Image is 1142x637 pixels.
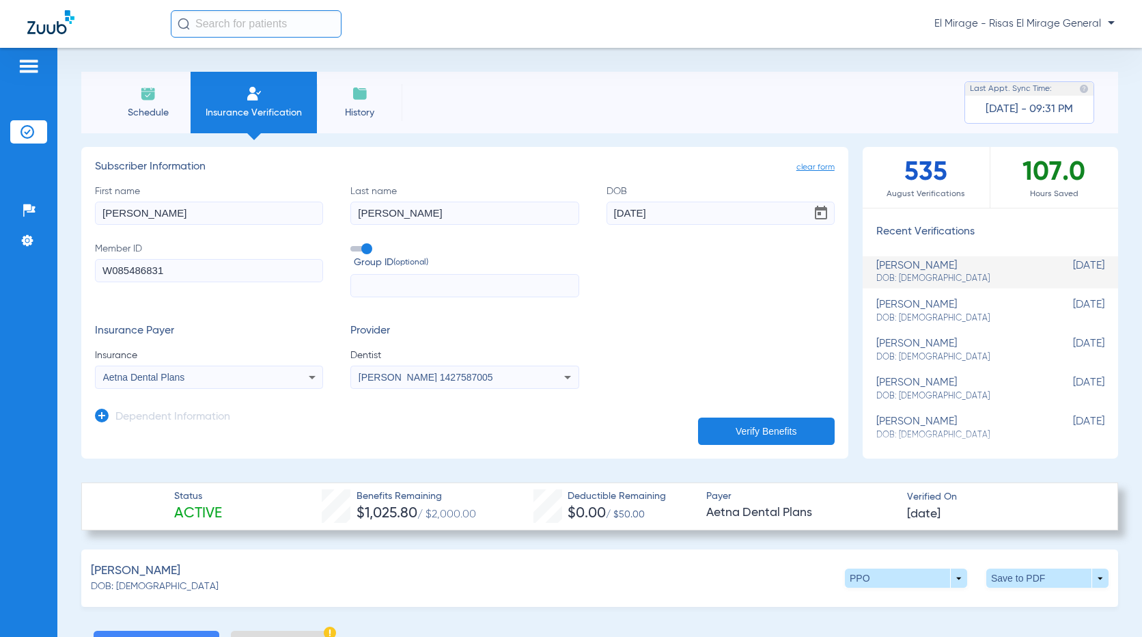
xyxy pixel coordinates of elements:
[706,489,895,504] span: Payer
[607,202,835,225] input: DOBOpen calendar
[970,82,1052,96] span: Last Appt. Sync Time:
[845,569,967,588] button: PPO
[91,580,219,594] span: DOB: [DEMOGRAPHIC_DATA]
[863,187,990,201] span: August Verifications
[876,416,1036,441] div: [PERSON_NAME]
[91,563,180,580] span: [PERSON_NAME]
[18,58,40,74] img: hamburger-icon
[393,256,428,270] small: (optional)
[876,299,1036,324] div: [PERSON_NAME]
[568,506,606,521] span: $0.00
[95,349,323,362] span: Insurance
[357,489,476,504] span: Benefits Remaining
[1074,571,1142,637] iframe: Chat Widget
[1036,338,1104,363] span: [DATE]
[95,325,323,338] h3: Insurance Payer
[796,161,835,174] span: clear form
[876,390,1036,403] span: DOB: [DEMOGRAPHIC_DATA]
[359,372,493,383] span: [PERSON_NAME] 1427587005
[115,411,230,424] h3: Dependent Information
[986,569,1109,588] button: Save to PDF
[27,10,74,34] img: Zuub Logo
[876,338,1036,363] div: [PERSON_NAME]
[876,273,1036,285] span: DOB: [DEMOGRAPHIC_DATA]
[201,106,307,120] span: Insurance Verification
[607,185,835,225] label: DOB
[95,161,835,174] h3: Subscriber Information
[876,377,1036,402] div: [PERSON_NAME]
[1036,416,1104,441] span: [DATE]
[1036,377,1104,402] span: [DATE]
[357,506,417,521] span: $1,025.80
[807,200,835,227] button: Open calendar
[1036,299,1104,324] span: [DATE]
[417,509,476,520] span: / $2,000.00
[350,202,579,225] input: Last name
[1036,260,1104,285] span: [DATE]
[568,489,666,504] span: Deductible Remaining
[863,226,1118,239] h3: Recent Verifications
[863,147,990,208] div: 535
[1079,84,1089,94] img: last sync help info
[907,490,1096,504] span: Verified On
[352,85,368,102] img: History
[876,351,1036,364] span: DOB: [DEMOGRAPHIC_DATA]
[876,312,1036,325] span: DOB: [DEMOGRAPHIC_DATA]
[171,10,342,38] input: Search for patients
[990,147,1118,208] div: 107.0
[174,489,222,504] span: Status
[350,349,579,362] span: Dentist
[876,429,1036,442] span: DOB: [DEMOGRAPHIC_DATA]
[327,106,392,120] span: History
[990,187,1118,201] span: Hours Saved
[95,202,323,225] input: First name
[986,103,1073,116] span: [DATE] - 09:31 PM
[907,506,941,523] span: [DATE]
[103,372,185,383] span: Aetna Dental Plans
[95,242,323,298] label: Member ID
[246,85,262,102] img: Manual Insurance Verification
[934,17,1115,31] span: El Mirage - Risas El Mirage General
[350,325,579,338] h3: Provider
[606,510,645,519] span: / $50.00
[95,259,323,282] input: Member ID
[354,256,579,270] span: Group ID
[350,185,579,225] label: Last name
[140,85,156,102] img: Schedule
[178,18,190,30] img: Search Icon
[698,418,835,445] button: Verify Benefits
[876,260,1036,285] div: [PERSON_NAME]
[95,185,323,225] label: First name
[115,106,180,120] span: Schedule
[706,504,895,521] span: Aetna Dental Plans
[174,504,222,524] span: Active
